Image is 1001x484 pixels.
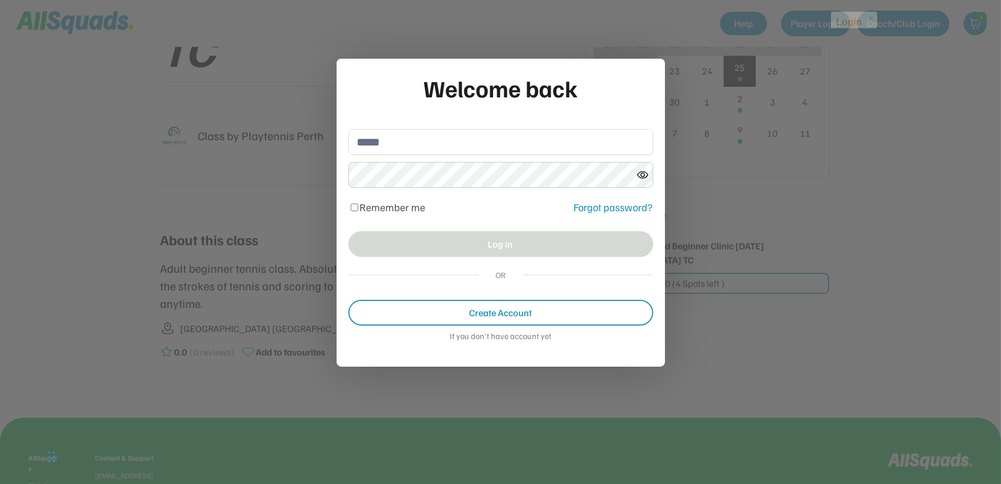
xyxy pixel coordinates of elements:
[348,231,653,257] button: Log in
[348,331,653,343] div: If you don't have account yet
[360,201,426,214] label: Remember me
[574,199,653,215] div: Forgot password?
[836,17,873,37] h2: Login required
[348,70,653,106] div: Welcome back
[490,269,511,281] div: OR
[868,13,873,23] span: ×
[348,300,653,326] button: Create Account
